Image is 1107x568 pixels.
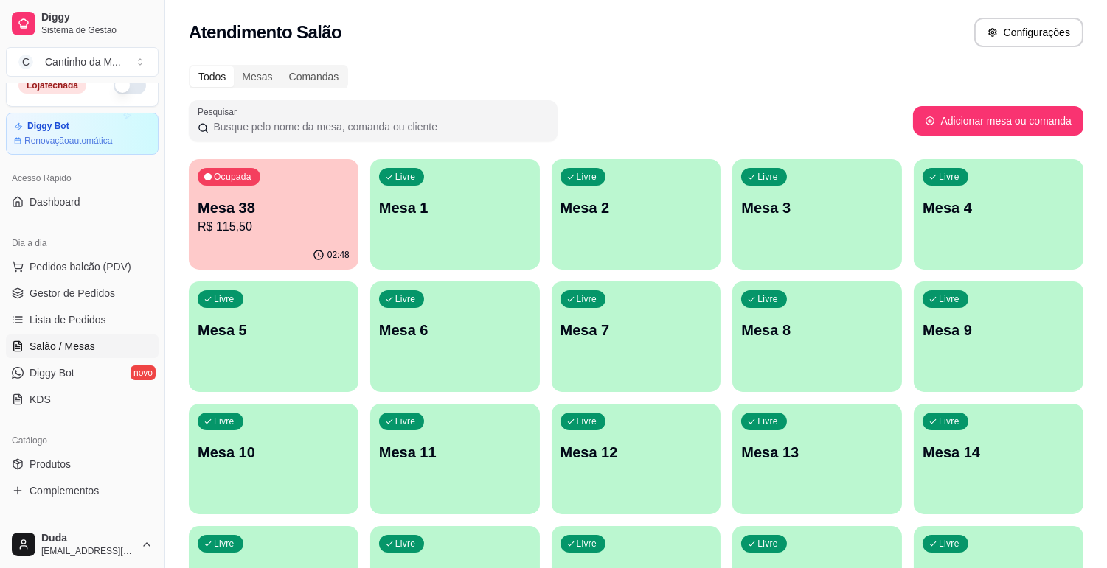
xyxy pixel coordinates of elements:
[741,197,893,218] p: Mesa 3
[395,416,416,427] p: Livre
[552,281,721,392] button: LivreMesa 7
[6,334,159,358] a: Salão / Mesas
[577,171,597,183] p: Livre
[939,293,959,305] p: Livre
[41,545,135,557] span: [EMAIL_ADDRESS][DOMAIN_NAME]
[18,77,86,94] div: Loja fechada
[6,231,159,255] div: Dia a dia
[732,404,902,514] button: LivreMesa 13
[552,159,721,270] button: LivreMesa 2
[41,532,135,545] span: Duda
[577,538,597,550] p: Livre
[114,77,146,94] button: Alterar Status
[741,320,893,340] p: Mesa 8
[214,171,251,183] p: Ocupada
[209,119,549,134] input: Pesquisar
[27,121,69,132] article: Diggy Bot
[561,320,712,340] p: Mesa 7
[914,159,1083,270] button: LivreMesa 4
[30,483,99,498] span: Complementos
[30,259,131,274] span: Pedidos balcão (PDV)
[45,55,121,69] div: Cantinho da M ...
[6,166,159,190] div: Acesso Rápido
[6,281,159,305] a: Gestor de Pedidos
[190,66,234,87] div: Todos
[234,66,280,87] div: Mesas
[577,416,597,427] p: Livre
[6,361,159,385] a: Diggy Botnovo
[198,320,350,340] p: Mesa 5
[189,281,358,392] button: LivreMesa 5
[6,452,159,476] a: Produtos
[30,392,51,407] span: KDS
[30,365,74,380] span: Diggy Bot
[30,194,80,209] span: Dashboard
[732,159,902,270] button: LivreMesa 3
[757,171,778,183] p: Livre
[757,538,778,550] p: Livre
[6,527,159,562] button: Duda[EMAIL_ADDRESS][DOMAIN_NAME]
[395,171,416,183] p: Livre
[923,197,1075,218] p: Mesa 4
[327,249,350,261] p: 02:48
[6,308,159,332] a: Lista de Pedidos
[189,21,341,44] h2: Atendimento Salão
[379,442,531,463] p: Mesa 11
[198,105,242,118] label: Pesquisar
[281,66,347,87] div: Comandas
[214,538,235,550] p: Livre
[24,135,112,147] article: Renovação automática
[395,293,416,305] p: Livre
[974,18,1083,47] button: Configurações
[198,218,350,236] p: R$ 115,50
[939,171,959,183] p: Livre
[189,404,358,514] button: LivreMesa 10
[198,197,350,218] p: Mesa 38
[6,388,159,411] a: KDS
[923,320,1075,340] p: Mesa 9
[6,47,159,77] button: Select a team
[914,281,1083,392] button: LivreMesa 9
[6,6,159,41] a: DiggySistema de Gestão
[561,197,712,218] p: Mesa 2
[741,442,893,463] p: Mesa 13
[6,255,159,278] button: Pedidos balcão (PDV)
[757,293,778,305] p: Livre
[18,55,33,69] span: C
[913,106,1083,136] button: Adicionar mesa ou comanda
[30,457,71,471] span: Produtos
[189,159,358,270] button: OcupadaMesa 38R$ 115,5002:48
[6,429,159,452] div: Catálogo
[30,312,106,327] span: Lista de Pedidos
[198,442,350,463] p: Mesa 10
[923,442,1075,463] p: Mesa 14
[30,286,115,301] span: Gestor de Pedidos
[370,404,540,514] button: LivreMesa 11
[370,159,540,270] button: LivreMesa 1
[6,479,159,502] a: Complementos
[379,197,531,218] p: Mesa 1
[561,442,712,463] p: Mesa 12
[214,293,235,305] p: Livre
[6,113,159,155] a: Diggy BotRenovaçãoautomática
[41,11,153,24] span: Diggy
[395,538,416,550] p: Livre
[577,293,597,305] p: Livre
[214,416,235,427] p: Livre
[370,281,540,392] button: LivreMesa 6
[552,404,721,514] button: LivreMesa 12
[939,538,959,550] p: Livre
[30,339,95,354] span: Salão / Mesas
[41,24,153,36] span: Sistema de Gestão
[757,416,778,427] p: Livre
[379,320,531,340] p: Mesa 6
[732,281,902,392] button: LivreMesa 8
[914,404,1083,514] button: LivreMesa 14
[6,190,159,214] a: Dashboard
[939,416,959,427] p: Livre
